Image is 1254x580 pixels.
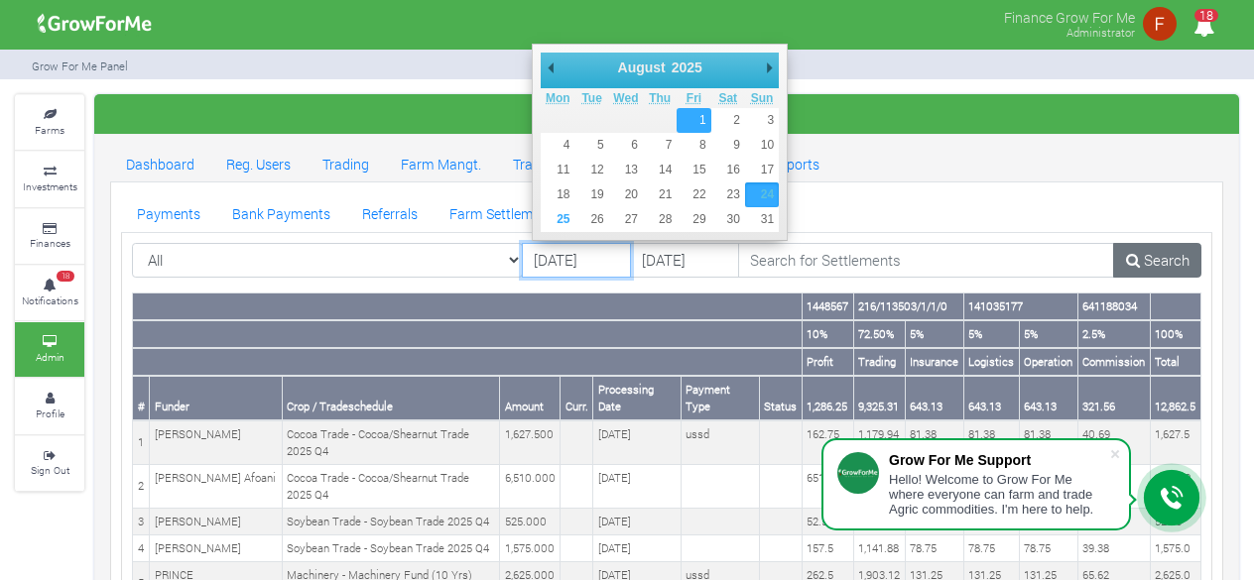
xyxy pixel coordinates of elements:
[15,379,84,433] a: Profile
[711,182,745,207] button: 23
[31,463,69,477] small: Sign Out
[643,158,677,182] button: 14
[36,406,64,420] small: Profile
[121,192,216,232] a: Payments
[681,420,759,464] td: ussd
[1077,320,1150,348] th: 2.5%
[963,320,1019,348] th: 5%
[802,535,853,562] td: 157.5
[15,322,84,377] a: Admin
[500,509,561,535] td: 525.000
[150,509,283,535] td: [PERSON_NAME]
[1066,25,1135,40] small: Administrator
[889,472,1109,517] div: Hello! Welcome to Grow For Me where everyone can farm and trade Agric commodities. I'm here to help.
[36,350,64,364] small: Admin
[385,143,497,182] a: Farm Mangt.
[711,207,745,232] button: 30
[541,53,561,82] button: Previous Month
[963,348,1019,376] th: Logistics
[905,376,963,420] th: 643.13
[32,58,128,73] small: Grow For Me Panel
[1019,420,1077,464] td: 81.38
[853,420,905,464] td: 1,179.94
[497,143,610,182] a: Trade Mangt.
[677,182,710,207] button: 22
[1150,376,1200,420] th: 12,862.5
[593,420,682,464] td: [DATE]
[282,465,500,509] td: Cocoa Trade - Cocoa/Shearnut Trade 2025 Q4
[905,535,963,562] td: 78.75
[1019,348,1077,376] th: Operation
[711,108,745,133] button: 2
[889,452,1109,468] div: Grow For Me Support
[755,143,835,182] a: Reports
[905,320,963,348] th: 5%
[15,436,84,491] a: Sign Out
[677,108,710,133] button: 1
[282,509,500,535] td: Soybean Trade - Soybean Trade 2025 Q4
[711,133,745,158] button: 9
[853,348,905,376] th: Trading
[802,376,853,420] th: 1,286.25
[282,420,500,464] td: Cocoa Trade - Cocoa/Shearnut Trade 2025 Q4
[1004,4,1135,28] p: Finance Grow For Me
[1185,19,1223,38] a: 18
[963,376,1019,420] th: 643.13
[574,182,608,207] button: 19
[581,91,601,105] abbr: Tuesday
[759,53,779,82] button: Next Month
[307,143,385,182] a: Trading
[802,348,853,376] th: Profit
[853,293,963,320] th: 216/113503/1/1/0
[853,376,905,420] th: 9,325.31
[1077,293,1150,320] th: 641188034
[522,243,631,279] input: DD/MM/YYYY
[681,376,759,420] th: Payment Type
[745,133,779,158] button: 10
[745,158,779,182] button: 17
[150,420,283,464] td: [PERSON_NAME]
[133,509,150,535] td: 3
[500,376,561,420] th: Amount
[718,91,737,105] abbr: Saturday
[150,376,283,420] th: Funder
[15,266,84,320] a: 18 Notifications
[282,535,500,562] td: Soybean Trade - Soybean Trade 2025 Q4
[745,108,779,133] button: 3
[677,207,710,232] button: 29
[593,535,682,562] td: [DATE]
[1140,4,1180,44] img: growforme image
[609,133,643,158] button: 6
[546,91,570,105] abbr: Monday
[1150,348,1200,376] th: Total
[738,243,1115,279] input: Search for Settlements
[643,133,677,158] button: 7
[31,4,159,44] img: growforme image
[282,376,500,420] th: Crop / Tradeschedule
[905,348,963,376] th: Insurance
[110,143,210,182] a: Dashboard
[1077,376,1150,420] th: 321.56
[593,509,682,535] td: [DATE]
[15,152,84,206] a: Investments
[963,535,1019,562] td: 78.75
[1019,376,1077,420] th: 643.13
[802,509,853,535] td: 52.5
[905,420,963,464] td: 81.38
[15,95,84,150] a: Farms
[1077,348,1150,376] th: Commission
[1019,535,1077,562] td: 78.75
[613,91,638,105] abbr: Wednesday
[1194,9,1218,22] span: 18
[677,158,710,182] button: 15
[35,123,64,137] small: Farms
[615,53,669,82] div: August
[643,182,677,207] button: 21
[745,207,779,232] button: 31
[1150,320,1200,348] th: 100%
[745,182,779,207] button: 24
[210,143,307,182] a: Reg. Users
[574,133,608,158] button: 5
[853,535,905,562] td: 1,141.88
[759,376,802,420] th: Status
